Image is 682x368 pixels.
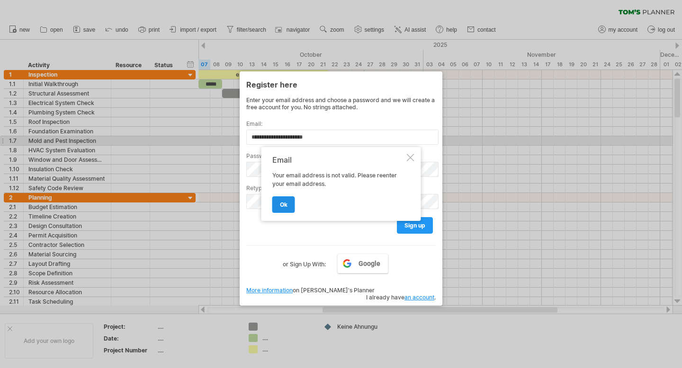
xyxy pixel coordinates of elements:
div: Email [272,156,405,164]
a: Google [337,254,388,273]
div: Enter your email address and choose a password and we will create a free account for you. No stri... [246,96,436,111]
a: ok [272,196,295,213]
a: an account [404,294,434,301]
div: Your email address is not valid. Please reenter your email address. [272,156,405,212]
label: Retype password: [246,184,436,192]
label: Password: [246,152,436,159]
span: ok [280,201,287,208]
span: I already have . [366,294,436,301]
a: More information [246,287,293,294]
span: Google [359,260,380,267]
label: Email: [246,120,436,127]
label: or Sign Up With: [283,254,326,270]
div: Register here [246,76,436,93]
span: sign up [404,222,425,229]
a: sign up [397,217,433,234]
span: on [PERSON_NAME]'s Planner [246,287,375,294]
